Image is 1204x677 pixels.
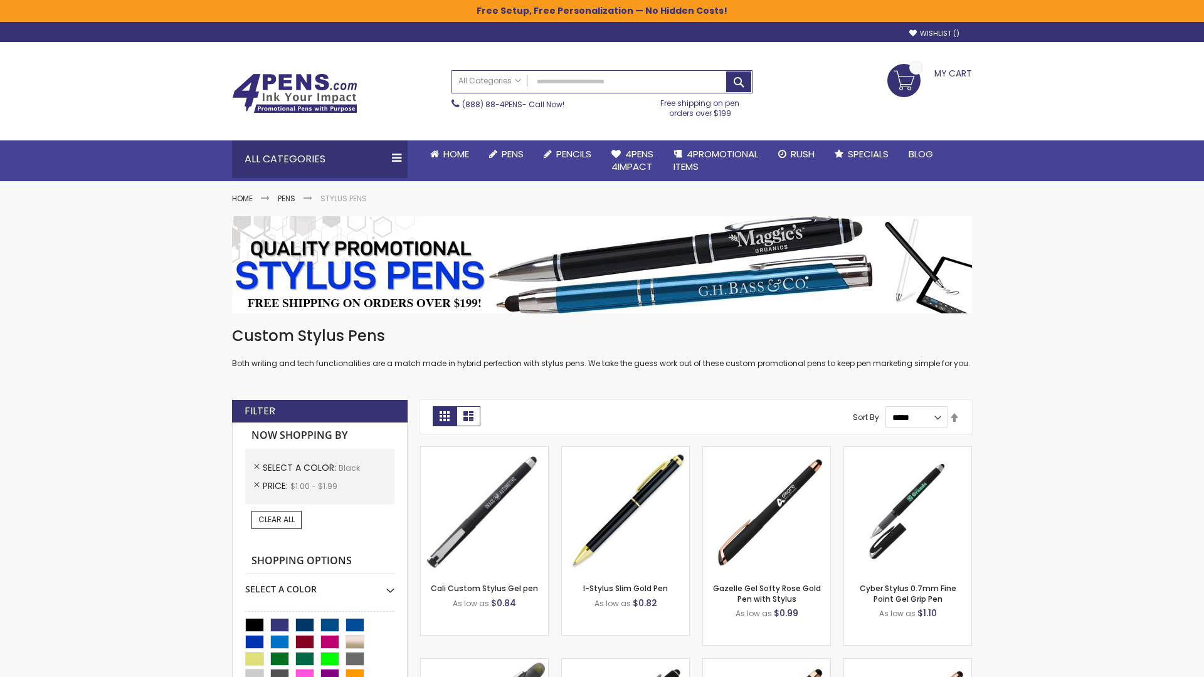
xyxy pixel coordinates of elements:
[421,658,548,669] a: Souvenir® Jalan Highlighter Stylus Pen Combo-Black
[791,147,815,160] span: Rush
[263,480,290,492] span: Price
[431,583,538,594] a: Cali Custom Stylus Gel pen
[462,99,564,110] span: - Call Now!
[917,607,937,619] span: $1.10
[774,607,798,619] span: $0.99
[453,598,489,609] span: As low as
[502,147,524,160] span: Pens
[713,583,821,604] a: Gazelle Gel Softy Rose Gold Pen with Stylus
[421,447,548,574] img: Cali Custom Stylus Gel pen-Black
[320,193,367,204] strong: Stylus Pens
[844,447,971,574] img: Cyber Stylus 0.7mm Fine Point Gel Grip Pen-Black
[251,511,302,528] a: Clear All
[594,598,631,609] span: As low as
[232,326,972,369] div: Both writing and tech functionalities are a match made in hybrid perfection with stylus pens. We ...
[232,193,253,204] a: Home
[232,73,357,113] img: 4Pens Custom Pens and Promotional Products
[583,583,668,594] a: I-Stylus Slim Gold Pen
[703,658,830,669] a: Islander Softy Rose Gold Gel Pen with Stylus-Black
[245,404,275,418] strong: Filter
[290,481,337,491] span: $1.00 - $1.99
[844,446,971,457] a: Cyber Stylus 0.7mm Fine Point Gel Grip Pen-Black
[420,140,479,168] a: Home
[848,147,889,160] span: Specials
[479,140,534,168] a: Pens
[491,597,516,609] span: $0.84
[673,147,758,173] span: 4PROMOTIONAL ITEMS
[825,140,899,168] a: Specials
[703,447,830,574] img: Gazelle Gel Softy Rose Gold Pen with Stylus-Black
[844,658,971,669] a: Gazelle Gel Softy Rose Gold Pen with Stylus - ColorJet-Black
[853,412,879,422] label: Sort By
[339,463,360,473] span: Black
[263,461,339,474] span: Select A Color
[462,99,522,110] a: (888) 88-4PENS
[534,140,601,168] a: Pencils
[433,406,457,426] strong: Grid
[232,326,972,346] h1: Custom Stylus Pens
[245,548,394,575] strong: Shopping Options
[909,147,933,160] span: Blog
[601,140,663,181] a: 4Pens4impact
[458,76,521,86] span: All Categories
[245,574,394,596] div: Select A Color
[736,608,772,619] span: As low as
[278,193,295,204] a: Pens
[421,446,548,457] a: Cali Custom Stylus Gel pen-Black
[245,422,394,449] strong: Now Shopping by
[562,446,689,457] a: I-Stylus Slim Gold-Black
[663,140,768,181] a: 4PROMOTIONALITEMS
[648,93,753,118] div: Free shipping on pen orders over $199
[232,216,972,313] img: Stylus Pens
[633,597,657,609] span: $0.82
[879,608,916,619] span: As low as
[443,147,469,160] span: Home
[232,140,408,178] div: All Categories
[556,147,591,160] span: Pencils
[611,147,653,173] span: 4Pens 4impact
[562,658,689,669] a: Custom Soft Touch® Metal Pens with Stylus-Black
[860,583,956,604] a: Cyber Stylus 0.7mm Fine Point Gel Grip Pen
[562,447,689,574] img: I-Stylus Slim Gold-Black
[452,71,527,92] a: All Categories
[258,514,295,525] span: Clear All
[899,140,943,168] a: Blog
[768,140,825,168] a: Rush
[703,446,830,457] a: Gazelle Gel Softy Rose Gold Pen with Stylus-Black
[909,29,959,38] a: Wishlist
